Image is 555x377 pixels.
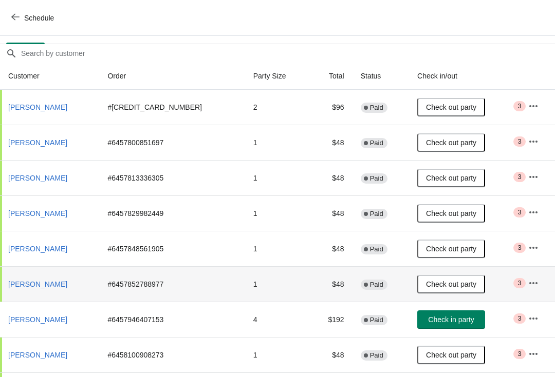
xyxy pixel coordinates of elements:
[99,337,245,372] td: # 6458100908273
[517,173,521,181] span: 3
[310,231,353,266] td: $48
[245,63,310,90] th: Party Size
[310,337,353,372] td: $48
[353,63,409,90] th: Status
[99,125,245,160] td: # 6457800851697
[245,160,310,195] td: 1
[417,98,485,116] button: Check out party
[24,14,54,22] span: Schedule
[245,90,310,125] td: 2
[417,240,485,258] button: Check out party
[517,102,521,110] span: 3
[99,160,245,195] td: # 6457813336305
[426,351,476,359] span: Check out party
[310,160,353,195] td: $48
[99,302,245,337] td: # 6457946407153
[417,275,485,293] button: Check out party
[8,209,67,217] span: [PERSON_NAME]
[8,138,67,147] span: [PERSON_NAME]
[370,351,383,360] span: Paid
[8,103,67,111] span: [PERSON_NAME]
[4,346,71,364] button: [PERSON_NAME]
[310,63,353,90] th: Total
[428,315,474,324] span: Check in party
[99,90,245,125] td: # [CREDIT_CARD_NUMBER]
[417,204,485,223] button: Check out party
[409,63,520,90] th: Check in/out
[310,90,353,125] td: $96
[426,174,476,182] span: Check out party
[5,9,62,27] button: Schedule
[4,98,71,116] button: [PERSON_NAME]
[370,210,383,218] span: Paid
[370,281,383,289] span: Paid
[310,302,353,337] td: $192
[4,204,71,223] button: [PERSON_NAME]
[245,337,310,372] td: 1
[310,195,353,231] td: $48
[4,133,71,152] button: [PERSON_NAME]
[4,275,71,293] button: [PERSON_NAME]
[8,245,67,253] span: [PERSON_NAME]
[8,174,67,182] span: [PERSON_NAME]
[426,245,476,253] span: Check out party
[99,195,245,231] td: # 6457829982449
[370,104,383,112] span: Paid
[370,139,383,147] span: Paid
[8,351,67,359] span: [PERSON_NAME]
[370,174,383,183] span: Paid
[517,244,521,252] span: 3
[245,195,310,231] td: 1
[245,231,310,266] td: 1
[99,266,245,302] td: # 6457852788977
[99,231,245,266] td: # 6457848561905
[370,316,383,324] span: Paid
[370,245,383,253] span: Paid
[21,44,555,63] input: Search by customer
[426,209,476,217] span: Check out party
[310,125,353,160] td: $48
[517,279,521,287] span: 3
[310,266,353,302] td: $48
[245,266,310,302] td: 1
[417,133,485,152] button: Check out party
[517,208,521,216] span: 3
[417,169,485,187] button: Check out party
[8,315,67,324] span: [PERSON_NAME]
[417,310,485,329] button: Check in party
[517,350,521,358] span: 3
[99,63,245,90] th: Order
[4,240,71,258] button: [PERSON_NAME]
[426,138,476,147] span: Check out party
[517,137,521,146] span: 3
[245,302,310,337] td: 4
[517,314,521,323] span: 3
[417,346,485,364] button: Check out party
[4,310,71,329] button: [PERSON_NAME]
[245,125,310,160] td: 1
[8,280,67,288] span: [PERSON_NAME]
[4,169,71,187] button: [PERSON_NAME]
[426,103,476,111] span: Check out party
[426,280,476,288] span: Check out party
